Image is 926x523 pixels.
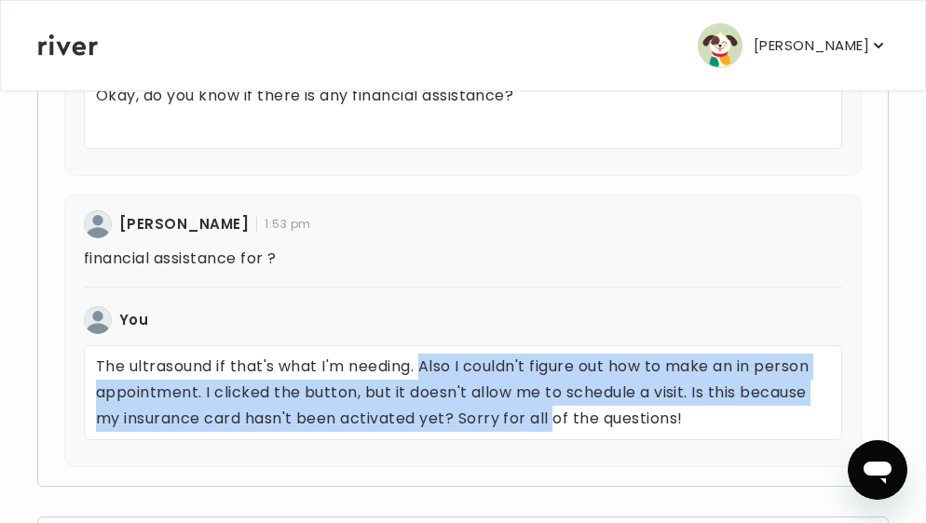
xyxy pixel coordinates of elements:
[754,33,869,59] p: [PERSON_NAME]
[84,210,112,238] img: user avatar
[119,307,148,333] h4: You
[84,345,842,440] p: The ultrasound if that's what I'm needing. Also I couldn't figure out how to make an in person ap...
[84,306,112,334] img: user avatar
[84,246,842,272] p: financial assistance for ?
[84,74,842,149] p: Okay, do you know if there is any financial assistance?
[698,23,742,68] img: user avatar
[256,217,310,232] span: 1:53 pm
[698,23,888,68] button: user avatar[PERSON_NAME]
[119,211,249,237] h4: [PERSON_NAME]
[848,440,907,500] iframe: Button to launch messaging window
